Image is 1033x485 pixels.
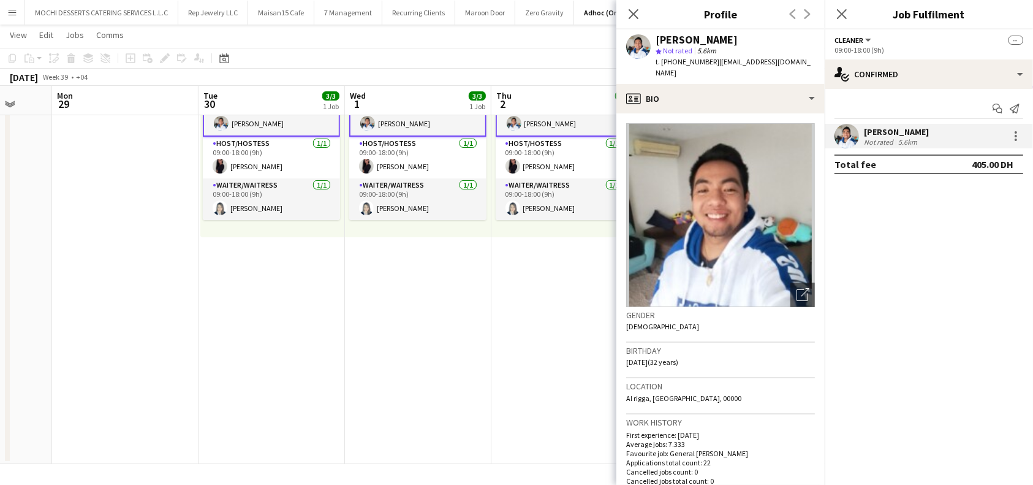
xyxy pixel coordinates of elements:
[616,84,825,113] div: Bio
[1008,36,1023,45] span: --
[349,137,486,178] app-card-role: Host/Hostess1/109:00-18:00 (9h)[PERSON_NAME]
[40,72,71,82] span: Week 39
[455,1,515,25] button: Maroon Door
[349,178,486,220] app-card-role: Waiter/Waitress1/109:00-18:00 (9h)[PERSON_NAME]
[34,27,58,43] a: Edit
[25,1,178,25] button: MOCHI DESSERTS CATERING SERVICES L.L.C
[203,178,340,220] app-card-role: Waiter/Waitress1/109:00-18:00 (9h)[PERSON_NAME]
[825,6,1033,22] h3: Job Fulfilment
[314,1,382,25] button: 7 Management
[790,283,815,307] div: Open photos pop-in
[834,36,873,45] button: Cleaner
[66,29,84,40] span: Jobs
[203,137,340,178] app-card-role: Host/Hostess1/109:00-18:00 (9h)[PERSON_NAME]
[626,394,741,403] span: Al rigga, [GEOGRAPHIC_DATA], 00000
[626,310,815,321] h3: Gender
[626,467,815,476] p: Cancelled jobs count: 0
[96,29,124,40] span: Comms
[39,29,53,40] span: Edit
[57,90,73,101] span: Mon
[469,91,486,101] span: 3/3
[10,29,27,40] span: View
[656,57,811,77] span: | [EMAIL_ADDRESS][DOMAIN_NAME]
[626,430,815,440] p: First experience: [DATE]
[350,90,366,101] span: Wed
[203,53,340,220] app-job-card: Updated09:00-18:00 (9h)3/3 WETEX 20253 RolesCleaner1/109:00-18:00 (9h)[PERSON_NAME]Host/Hostess1/...
[203,90,218,101] span: Tue
[864,137,896,147] div: Not rated
[178,1,248,25] button: Rep Jewelry LLC
[496,137,633,178] app-card-role: Host/Hostess1/109:00-18:00 (9h)[PERSON_NAME]
[515,1,574,25] button: Zero Gravity
[76,72,88,82] div: +04
[626,322,699,331] span: [DEMOGRAPHIC_DATA]
[825,59,1033,89] div: Confirmed
[626,417,815,428] h3: Work history
[469,102,485,111] div: 1 Job
[55,97,73,111] span: 29
[574,1,664,25] button: Adhoc (One Off Jobs)
[663,46,692,55] span: Not rated
[626,381,815,392] h3: Location
[626,440,815,449] p: Average jobs: 7.333
[349,53,486,220] app-job-card: Updated09:00-18:00 (9h)3/3 WETEX 20253 RolesCleaner1/109:00-18:00 (9h)[PERSON_NAME]Host/Hostess1/...
[626,449,815,458] p: Favourite job: General [PERSON_NAME]
[626,345,815,356] h3: Birthday
[322,91,339,101] span: 3/3
[382,1,455,25] button: Recurring Clients
[202,97,218,111] span: 30
[91,27,129,43] a: Comms
[5,27,32,43] a: View
[10,71,38,83] div: [DATE]
[695,46,719,55] span: 5.6km
[616,102,632,111] div: 1 Job
[348,97,366,111] span: 1
[248,1,314,25] button: Maisan15 Cafe
[626,357,678,367] span: [DATE] (32 years)
[626,123,815,307] img: Crew avatar or photo
[496,90,512,101] span: Thu
[496,53,633,220] app-job-card: Updated09:00-18:00 (9h)3/3 WETEX 20253 RolesCleaner1/109:00-18:00 (9h)[PERSON_NAME]Host/Hostess1/...
[656,34,738,45] div: [PERSON_NAME]
[656,57,719,66] span: t. [PHONE_NUMBER]
[494,97,512,111] span: 2
[615,91,632,101] span: 3/3
[61,27,89,43] a: Jobs
[323,102,339,111] div: 1 Job
[834,158,876,170] div: Total fee
[626,458,815,467] p: Applications total count: 22
[496,178,633,220] app-card-role: Waiter/Waitress1/109:00-18:00 (9h)[PERSON_NAME]
[864,126,929,137] div: [PERSON_NAME]
[896,137,920,147] div: 5.6km
[834,45,1023,55] div: 09:00-18:00 (9h)
[834,36,863,45] span: Cleaner
[616,6,825,22] h3: Profile
[972,158,1013,170] div: 405.00 DH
